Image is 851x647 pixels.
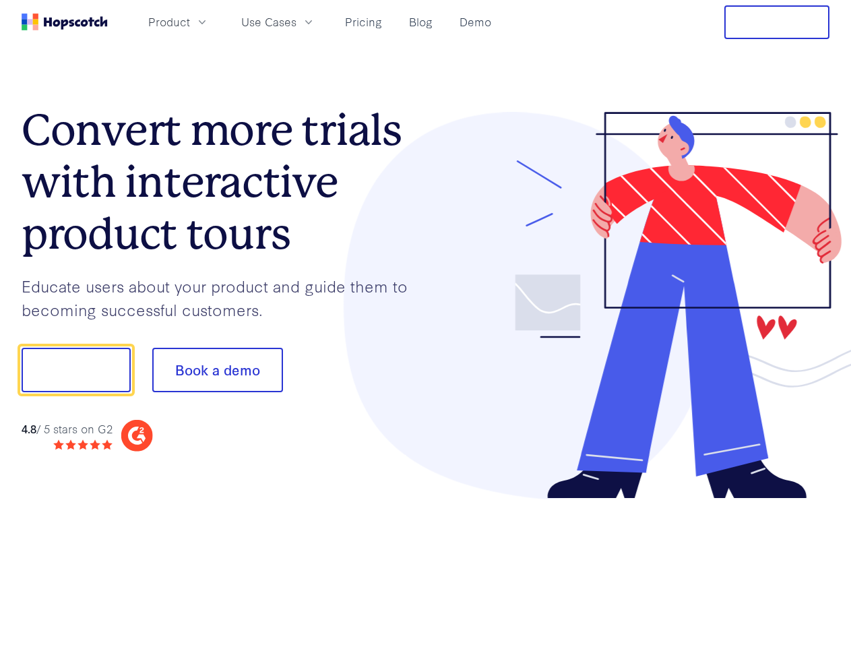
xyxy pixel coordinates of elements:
h1: Convert more trials with interactive product tours [22,104,426,259]
a: Pricing [340,11,387,33]
button: Product [140,11,217,33]
button: Free Trial [724,5,829,39]
button: Use Cases [233,11,323,33]
strong: 4.8 [22,421,36,436]
a: Home [22,13,108,30]
a: Blog [404,11,438,33]
span: Product [148,13,190,30]
button: Show me! [22,348,131,392]
div: / 5 stars on G2 [22,421,113,437]
p: Educate users about your product and guide them to becoming successful customers. [22,274,426,321]
a: Demo [454,11,497,33]
button: Book a demo [152,348,283,392]
span: Use Cases [241,13,296,30]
